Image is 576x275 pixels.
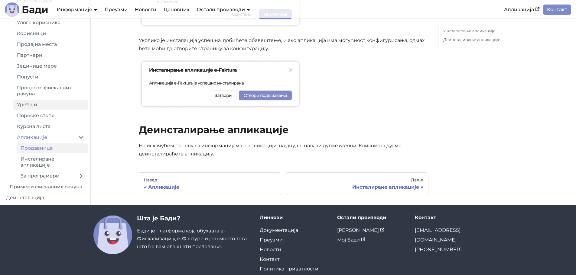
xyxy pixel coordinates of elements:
[17,154,88,170] a: Инсталиране апликације
[137,215,250,222] h3: Шта је Бади?
[144,184,276,190] div: Апликације
[260,247,281,252] a: Новости
[6,182,88,192] a: Примери фискалних рачуна
[260,227,298,233] a: Документација
[17,143,88,153] a: Продавница
[13,100,88,110] a: Уређаји
[13,50,88,60] a: Партнери
[5,2,19,17] img: Лого
[13,29,88,38] a: Корисници
[101,5,131,15] a: Преузми
[13,133,74,142] a: Апликације
[13,111,88,120] a: Пореске стопе
[2,193,88,203] a: Деинсталација
[22,5,48,14] b: Бади
[13,83,88,99] a: Процесор фискалних рачуна
[415,215,483,221] div: Контакт
[93,216,132,254] img: Бади
[337,215,405,221] div: Остали производи
[260,237,283,243] a: Преузми
[337,237,365,243] a: Мој Бади
[338,143,356,149] em: Уклони
[139,172,281,195] a: НазадАпликације
[17,171,74,181] a: За програмере
[337,227,384,233] a: [PERSON_NAME]
[415,247,462,252] a: [PHONE_NUMBER]
[415,227,460,243] a: [EMAIL_ADDRESS][DOMAIN_NAME]
[543,5,571,15] a: Контакт
[131,5,160,15] a: Новости
[286,172,428,195] a: ДаљеИнсталиране апликације
[160,5,193,15] a: Ценовник
[260,266,318,272] a: Политика приватности
[13,72,88,82] a: Попусти
[57,7,97,12] a: Информације
[13,18,88,27] a: Улоге корисника
[139,59,302,109] img: Инсталирање апликације
[74,133,88,142] button: Collapse sidebar category 'Апликације'
[260,215,328,221] div: Линкови
[137,215,250,254] div: Бади је платформа која обухвата е-Фискализацију, е-Фактуре и још много тога што ће вам олакшати п...
[13,122,88,131] a: Курсна листа
[139,172,428,195] nav: странице докумената
[74,171,88,181] button: Expand sidebar category 'За програмере'
[260,256,280,262] a: Контакт
[291,184,423,190] div: Инсталиране апликације
[5,2,48,17] a: ЛогоБади
[500,5,543,15] a: Апликација
[443,37,526,43] a: Деинсталирање апликације
[13,61,88,71] a: Јединице мере
[139,124,428,136] h2: Деинсталирање апликације
[139,37,428,53] p: Уколико је инсталација успешна, добићете обавештење, и ако апликација има могућност конфигурисања...
[197,7,250,12] a: Остали производи
[13,40,88,49] a: Продајна места
[443,28,526,34] a: Инсталирање апликације
[144,177,276,183] div: Назад
[291,177,423,183] div: Даље
[139,142,428,158] p: На искачућем панелу са информацијама о апликацији, на дну, се налази дугме . Кликом на дугме, деи...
